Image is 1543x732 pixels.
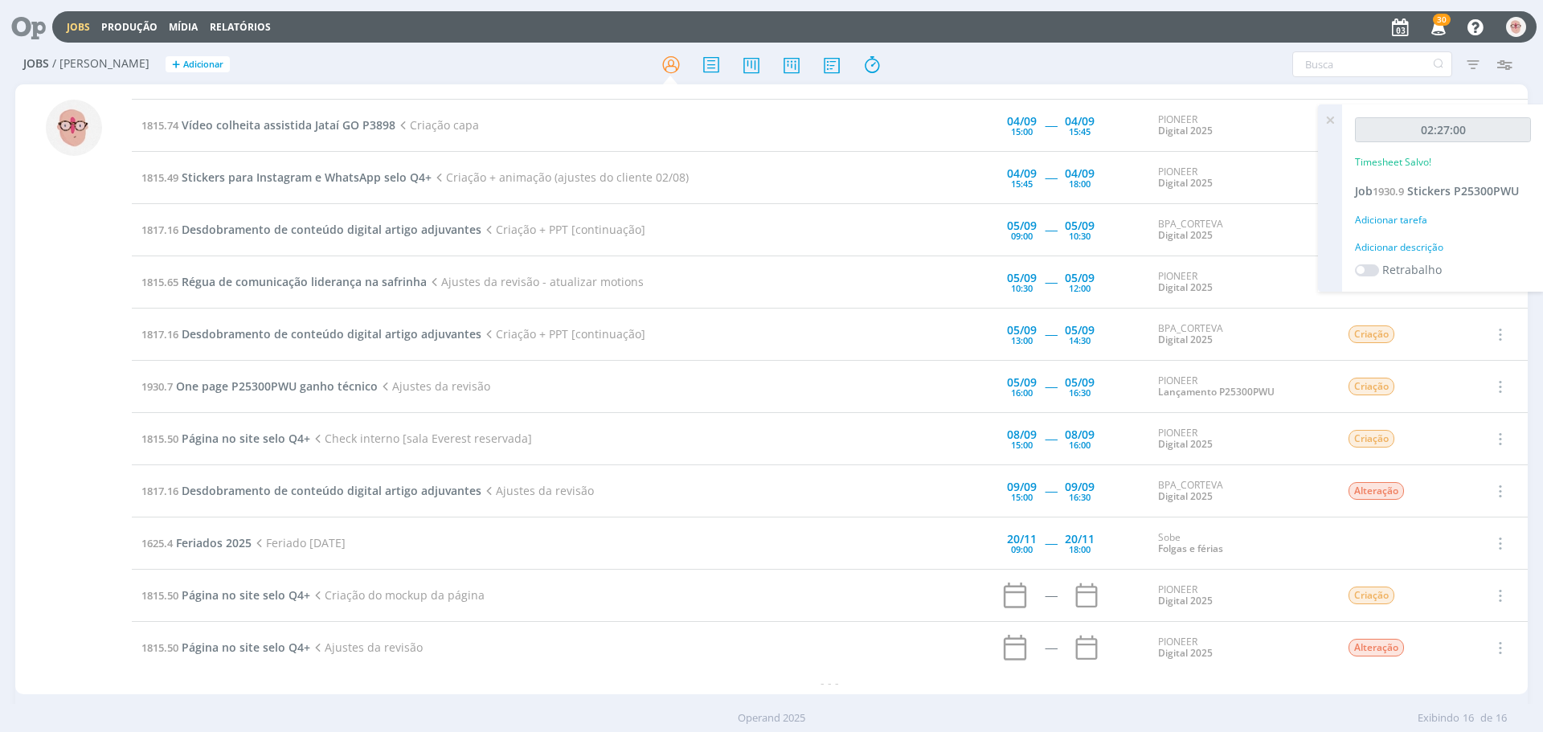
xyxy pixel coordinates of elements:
span: Feriados 2025 [176,535,252,550]
span: Criação [1349,325,1394,343]
span: 1815.49 [141,170,178,185]
span: Vídeo colheita assistida Jataí GO P3898 [182,117,395,133]
span: 1625.4 [141,536,173,550]
button: +Adicionar [166,56,230,73]
div: Adicionar descrição [1355,240,1531,255]
span: ----- [1045,170,1057,185]
span: Desdobramento de conteúdo digital artigo adjuvantes [182,222,481,237]
span: Ajustes da revisão [378,378,490,394]
div: 09/09 [1065,481,1095,493]
a: Digital 2025 [1158,594,1213,607]
span: Criação do mockup da página [310,587,485,603]
a: Digital 2025 [1158,489,1213,503]
span: Criação [1349,587,1394,604]
span: ----- [1045,222,1057,237]
span: 1815.50 [141,588,178,603]
div: 05/09 [1065,220,1095,231]
button: A [1505,13,1527,41]
a: Folgas e férias [1158,542,1223,555]
span: Alteração [1349,639,1404,656]
div: 08/09 [1065,429,1095,440]
div: 09:00 [1011,545,1033,554]
div: PIONEER [1158,271,1324,294]
div: PIONEER [1158,375,1324,399]
span: Página no site selo Q4+ [182,640,310,655]
div: 16:00 [1069,440,1091,449]
a: Digital 2025 [1158,646,1213,660]
div: BPA_CORTEVA [1158,480,1324,503]
span: 1815.74 [141,118,178,133]
label: Retrabalho [1382,261,1442,278]
img: A [1506,17,1526,37]
div: 15:45 [1011,179,1033,188]
div: PIONEER [1158,584,1324,607]
div: 12:00 [1069,284,1091,292]
div: 18:00 [1069,545,1091,554]
div: 14:30 [1069,336,1091,345]
a: 1930.7One page P25300PWU ganho técnico [141,378,378,394]
div: 09/09 [1007,481,1037,493]
span: ----- [1045,431,1057,446]
div: 05/09 [1007,220,1037,231]
span: ----- [1045,378,1057,394]
div: Adicionar tarefa [1355,213,1531,227]
a: Relatórios [210,20,271,34]
span: Criação + animação (ajustes do cliente 02/08) [432,170,689,185]
span: 1815.65 [141,275,178,289]
div: ----- [1045,642,1057,653]
span: Página no site selo Q4+ [182,431,310,446]
span: ----- [1045,274,1057,289]
a: Digital 2025 [1158,228,1213,242]
span: Régua de comunicação liderança na safrinha [182,274,427,289]
span: Stickers para Instagram e WhatsApp selo Q4+ [182,170,432,185]
a: Digital 2025 [1158,333,1213,346]
span: 1930.7 [141,379,173,394]
span: Ajustes da revisão - atualizar motions [427,274,644,289]
button: 30 [1421,13,1454,42]
div: 04/09 [1007,116,1037,127]
div: 05/09 [1007,377,1037,388]
div: BPA_CORTEVA [1158,323,1324,346]
span: 1930.9 [1373,184,1404,198]
a: 1815.50Página no site selo Q4+ [141,431,310,446]
div: 04/09 [1007,168,1037,179]
a: Job1930.9Stickers P25300PWU [1355,183,1519,198]
div: 20/11 [1065,534,1095,545]
button: Produção [96,21,162,34]
div: PIONEER [1158,636,1324,660]
span: ----- [1045,117,1057,133]
span: + [172,56,180,73]
span: Criação [1349,378,1394,395]
span: Criação + PPT [continuação] [481,326,645,341]
div: 10:30 [1069,231,1091,240]
div: - - - [132,674,1528,691]
div: 08/09 [1007,429,1037,440]
div: 05/09 [1007,325,1037,336]
div: 16:30 [1069,388,1091,397]
div: ----- [1045,590,1057,601]
span: Desdobramento de conteúdo digital artigo adjuvantes [182,483,481,498]
a: 1817.16Desdobramento de conteúdo digital artigo adjuvantes [141,222,481,237]
div: PIONEER [1158,427,1324,451]
a: Digital 2025 [1158,124,1213,137]
a: 1625.4Feriados 2025 [141,535,252,550]
span: 1817.16 [141,223,178,237]
a: Jobs [67,20,90,34]
div: 04/09 [1065,168,1095,179]
span: / [PERSON_NAME] [52,57,149,71]
input: Busca [1292,51,1452,77]
a: 1815.50Página no site selo Q4+ [141,587,310,603]
span: 1815.50 [141,431,178,446]
span: 16 [1496,710,1507,726]
a: 1817.16Desdobramento de conteúdo digital artigo adjuvantes [141,483,481,498]
span: Adicionar [183,59,223,70]
span: 1817.16 [141,484,178,498]
div: 10:30 [1011,284,1033,292]
div: 15:00 [1011,493,1033,501]
div: 16:30 [1069,493,1091,501]
span: ----- [1045,535,1057,550]
span: Check interno [sala Everest reservada] [310,431,532,446]
a: 1815.74Vídeo colheita assistida Jataí GO P3898 [141,117,395,133]
div: 05/09 [1065,377,1095,388]
div: 05/09 [1065,272,1095,284]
